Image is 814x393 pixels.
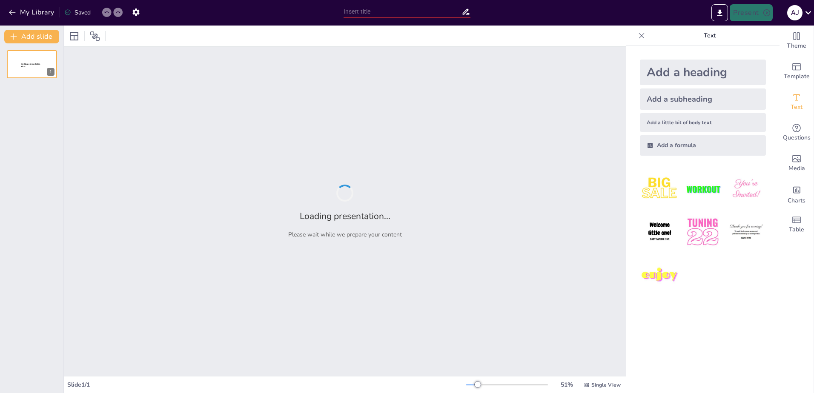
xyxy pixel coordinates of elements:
[640,169,679,209] img: 1.jpeg
[591,382,621,388] span: Single View
[300,210,390,222] h2: Loading presentation...
[783,133,811,142] span: Questions
[47,68,54,76] div: 1
[648,26,771,46] p: Text
[780,148,814,179] div: Add images, graphics, shapes or video
[784,72,810,81] span: Template
[780,117,814,148] div: Get real-time input from your audience
[780,179,814,209] div: Add charts and graphs
[556,381,577,389] div: 51 %
[683,212,722,252] img: 5.jpeg
[780,26,814,56] div: Change the overall theme
[67,29,81,43] div: Layout
[711,4,728,21] button: Export to PowerPoint
[64,9,91,17] div: Saved
[683,169,722,209] img: 2.jpeg
[787,4,803,21] button: A J
[726,212,766,252] img: 6.jpeg
[21,63,40,68] span: Sendsteps presentation editor
[780,56,814,87] div: Add ready made slides
[789,225,804,234] span: Table
[780,87,814,117] div: Add text boxes
[787,5,803,20] div: A J
[640,135,766,156] div: Add a formula
[640,60,766,85] div: Add a heading
[730,4,772,21] button: Present
[788,164,805,173] span: Media
[344,6,462,18] input: Insert title
[640,212,679,252] img: 4.jpeg
[4,30,59,43] button: Add slide
[726,169,766,209] img: 3.jpeg
[288,231,402,239] p: Please wait while we prepare your content
[791,103,803,112] span: Text
[787,41,806,51] span: Theme
[6,6,58,19] button: My Library
[640,113,766,132] div: Add a little bit of body text
[67,381,466,389] div: Slide 1 / 1
[780,209,814,240] div: Add a table
[7,50,57,78] div: 1
[640,256,679,295] img: 7.jpeg
[788,196,805,205] span: Charts
[640,88,766,110] div: Add a subheading
[90,31,100,41] span: Position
